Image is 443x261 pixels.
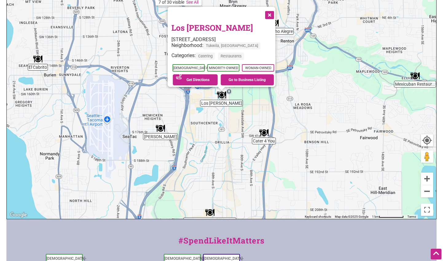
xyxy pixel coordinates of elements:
div: Los Bigotes de Villa [217,90,226,99]
button: Toggle fullscreen view [420,203,434,216]
div: [STREET_ADDRESS] [171,37,276,42]
a: Terms [407,215,416,218]
span: Woman-Owned [242,64,274,72]
div: Mexicuban Restaurant and Lounge [410,71,420,80]
div: Scroll Back to Top [431,249,441,259]
span: Tukwila, [GEOGRAPHIC_DATA] [203,42,261,49]
span: Minority-Owned [207,64,240,72]
button: Close [261,7,277,22]
div: Taquizas Trejo [156,124,165,133]
span: 1 km [372,215,379,218]
img: Google [8,211,29,219]
div: Aceituno's Mexican Food [205,208,214,217]
button: Map Scale: 1 km per 77 pixels [370,215,406,219]
div: El Cabrito [33,54,42,64]
span: Map data ©2025 Google [335,215,368,218]
span: [DEMOGRAPHIC_DATA]-Owned [173,64,205,72]
a: Go to Business Listing [221,74,274,85]
a: Los [PERSON_NAME] [171,22,253,33]
button: Your Location [421,134,433,146]
span: Restaurants [218,53,244,60]
button: Keyboard shortcuts [305,215,331,219]
span: Catering [196,53,215,60]
div: Cater 4 You [259,128,269,137]
div: Neighborhood: [171,42,276,53]
button: Zoom in [421,173,433,185]
div: Categories: [171,53,276,63]
button: Drag Pegman onto the map to open Street View [421,150,433,163]
button: Zoom out [421,185,433,197]
div: #SpendLikeItMatters [6,235,437,253]
a: Get Directions [173,74,218,85]
a: Open this area in Google Maps (opens a new window) [8,211,29,219]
